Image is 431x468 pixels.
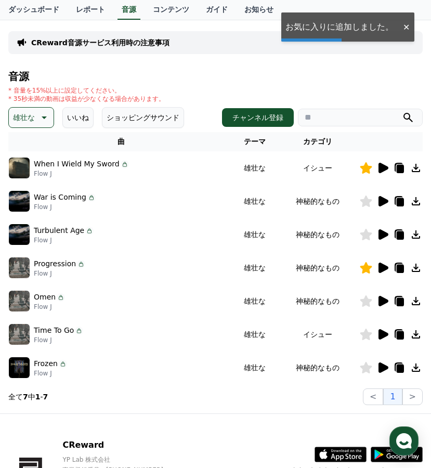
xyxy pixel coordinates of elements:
[8,95,165,103] p: * 35秒未満の動画は収益が少なくなる場合があります。
[9,191,30,212] img: music
[276,185,359,218] td: 神秘的なもの
[402,388,423,405] button: >
[8,132,233,151] th: 曲
[9,224,30,245] img: music
[34,336,83,344] p: Flow J
[34,292,56,303] p: Omen
[8,107,54,128] button: 雄壮な
[34,236,94,244] p: Flow J
[276,218,359,251] td: 神秘的なもの
[233,284,276,318] td: 雄壮な
[62,456,184,464] p: YP Lab 株式会社
[363,388,383,405] button: <
[233,185,276,218] td: 雄壮な
[34,225,84,236] p: Turbulent Age
[62,439,184,451] p: CReward
[34,303,65,311] p: Flow J
[62,107,94,128] button: いいね
[233,251,276,284] td: 雄壮な
[31,37,169,48] a: CReward音源サービス利用時の注意事項
[102,107,184,128] button: ショッピングサウンド
[9,357,30,378] img: music
[69,330,134,356] a: チャット
[34,269,85,278] p: Flow J
[161,345,173,354] span: 設定
[34,159,120,170] p: When I Wield My Sword
[8,71,423,82] h4: 音源
[233,151,276,185] td: 雄壮な
[233,318,276,351] td: 雄壮な
[383,388,402,405] button: 1
[9,324,30,345] img: music
[27,345,45,354] span: ホーム
[233,132,276,151] th: テーマ
[34,170,129,178] p: Flow J
[34,192,86,203] p: War is Coming
[9,158,30,178] img: music
[8,86,165,95] p: * 音量を15%以上に設定してください。
[276,251,359,284] td: 神秘的なもの
[134,330,200,356] a: 設定
[23,393,28,401] strong: 7
[9,291,30,311] img: music
[276,318,359,351] td: イシュー
[276,151,359,185] td: イシュー
[233,218,276,251] td: 雄壮な
[35,393,41,401] strong: 1
[89,346,114,354] span: チャット
[34,325,74,336] p: Time To Go
[43,393,48,401] strong: 7
[276,132,359,151] th: カテゴリ
[34,369,67,378] p: Flow J
[34,203,96,211] p: Flow J
[233,351,276,384] td: 雄壮な
[9,257,30,278] img: music
[276,351,359,384] td: 神秘的なもの
[34,358,58,369] p: Frozen
[13,110,35,125] p: 雄壮な
[3,330,69,356] a: ホーム
[222,108,294,127] button: チャンネル登録
[8,392,48,402] p: 全て 中 -
[34,258,76,269] p: Progression
[276,284,359,318] td: 神秘的なもの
